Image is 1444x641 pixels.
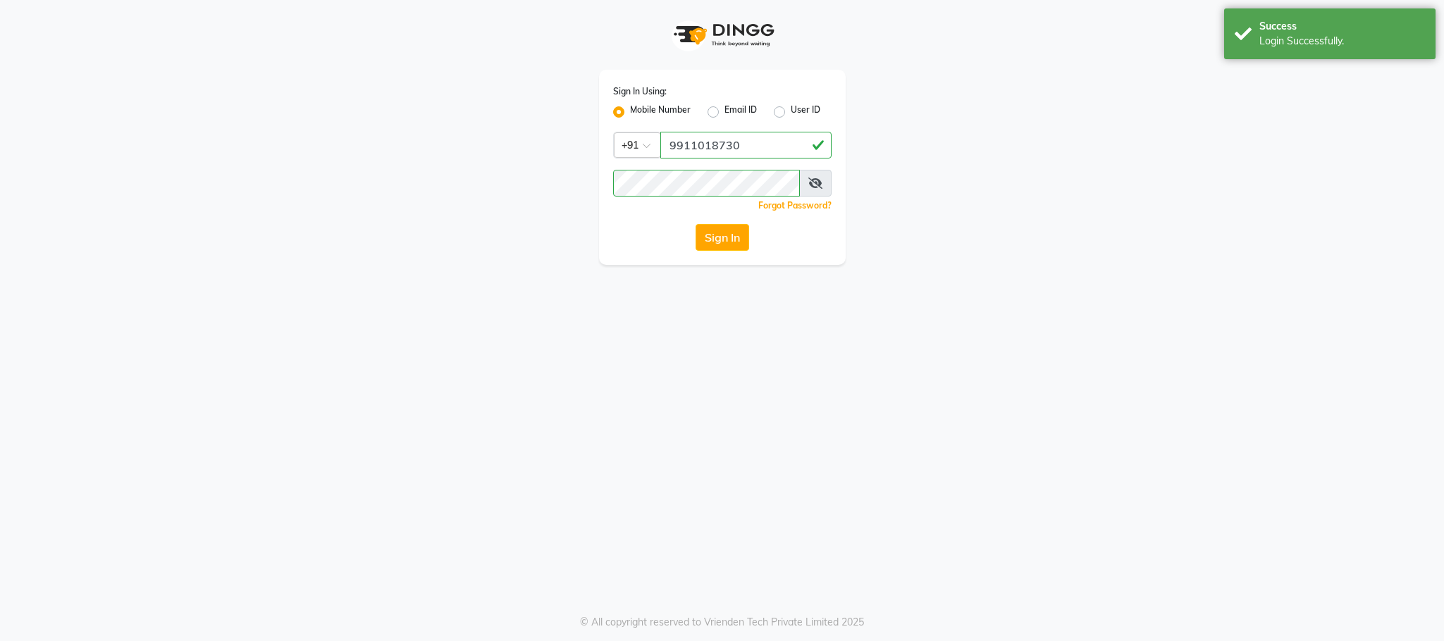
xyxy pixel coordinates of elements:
input: Username [613,170,800,197]
label: Mobile Number [630,104,691,120]
label: Sign In Using: [613,85,667,98]
button: Sign In [696,224,749,251]
div: Login Successfully. [1259,34,1425,49]
div: Success [1259,19,1425,34]
input: Username [660,132,832,158]
img: logo1.svg [666,14,779,56]
label: Email ID [724,104,757,120]
label: User ID [791,104,820,120]
a: Forgot Password? [758,200,832,211]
